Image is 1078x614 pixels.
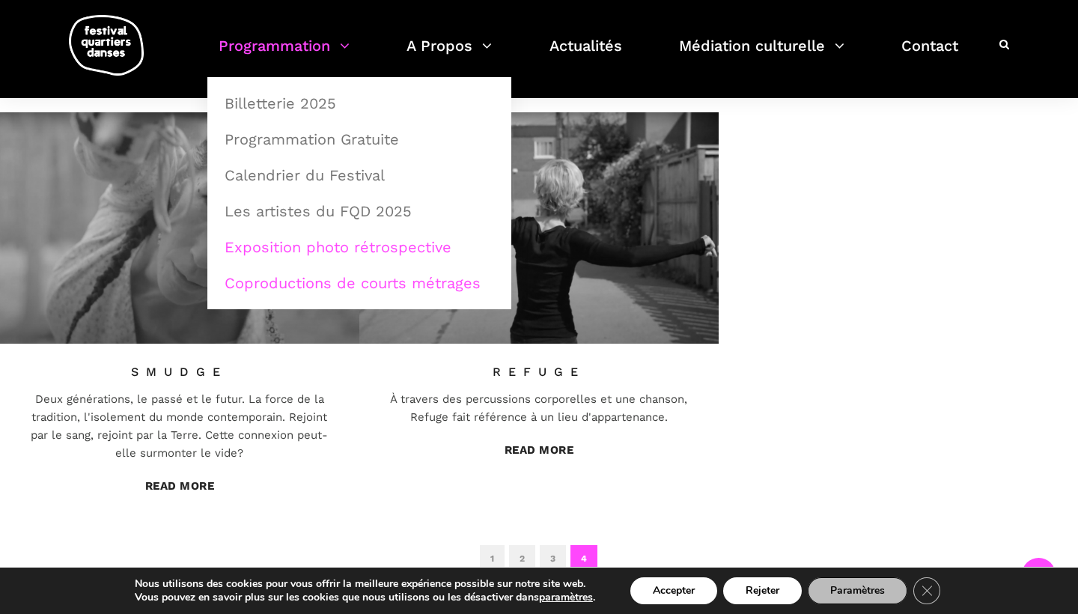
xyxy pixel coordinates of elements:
[22,384,338,462] div: Deux générations, le passé et le futur. La force de la tradition, l'isolement du monde contempora...
[135,591,595,604] p: Vous pouvez en savoir plus sur les cookies que nous utilisons ou les désactiver dans .
[505,443,574,457] a: Read More
[381,384,697,426] div: À travers des percussions corporelles et une chanson, Refuge fait référence à un lieu d'appartena...
[808,577,907,604] button: Paramètres
[493,365,585,379] a: Refuge
[549,33,622,77] a: Actualités
[131,365,228,379] a: Smudge
[135,577,595,591] p: Nous utilisons des cookies pour vous offrir la meilleure expérience possible sur notre site web.
[216,158,503,192] a: Calendrier du Festival
[679,33,844,77] a: Médiation culturelle
[216,86,503,121] a: Billetterie 2025
[216,122,503,156] a: Programmation Gratuite
[539,591,593,604] button: paramètres
[913,577,940,604] button: Close GDPR Cookie Banner
[359,112,719,344] img: Copie de Sandy Silva – Refuge
[570,545,597,573] a: 4
[406,33,492,77] a: A Propos
[145,479,215,493] a: Read More
[69,15,144,76] img: logo-fqd-med
[480,545,505,573] a: 1
[509,545,535,573] a: 2
[216,266,503,300] a: Coproductions de courts métrages
[723,577,802,604] button: Rejeter
[901,33,958,77] a: Contact
[219,33,350,77] a: Programmation
[216,194,503,228] a: Les artistes du FQD 2025
[630,577,717,604] button: Accepter
[216,230,503,264] a: Exposition photo rétrospective
[540,545,566,573] a: 3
